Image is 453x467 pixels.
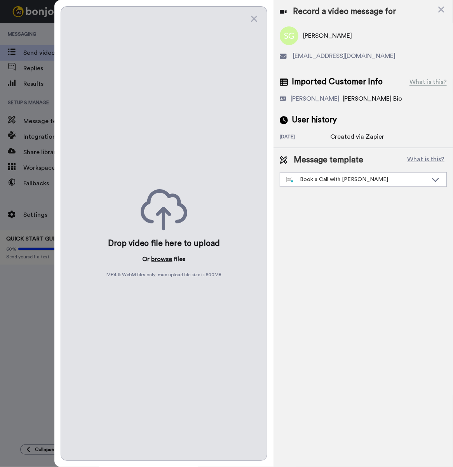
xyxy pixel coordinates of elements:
[294,154,363,166] span: Message template
[152,254,172,264] button: browse
[286,176,428,183] div: Book a Call with [PERSON_NAME]
[293,51,396,61] span: [EMAIL_ADDRESS][DOMAIN_NAME]
[34,22,134,30] p: Thanks for being with us for 4 months - it's flown by! How can we make the next 4 months even bet...
[12,16,144,42] div: message notification from Grant, 10w ago. Thanks for being with us for 4 months - it's flown by! ...
[292,114,337,126] span: User history
[280,134,330,141] div: [DATE]
[143,254,186,264] p: Or files
[292,76,383,88] span: Imported Customer Info
[330,132,384,141] div: Created via Zapier
[108,238,220,249] div: Drop video file here to upload
[291,94,340,103] div: [PERSON_NAME]
[106,272,222,278] span: MP4 & WebM files only, max upload file size is 500 MB
[405,154,447,166] button: What is this?
[286,177,294,183] img: nextgen-template.svg
[343,96,402,102] span: [PERSON_NAME] Bio
[409,77,447,87] div: What is this?
[17,23,30,36] img: Profile image for Grant
[34,30,134,37] p: Message from Grant, sent 10w ago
